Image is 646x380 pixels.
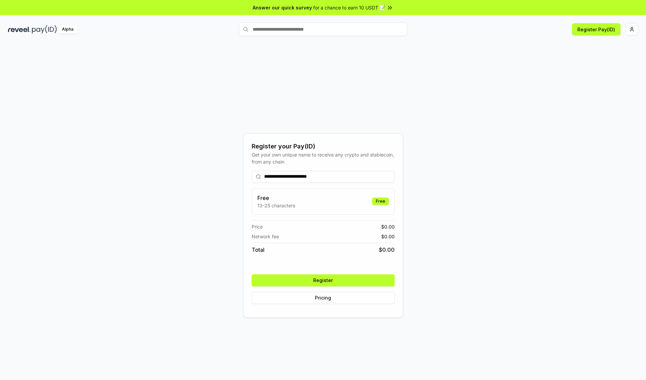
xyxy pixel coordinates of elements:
[8,25,31,34] img: reveel_dark
[252,223,263,230] span: Price
[252,151,395,165] div: Get your own unique name to receive any crypto and stablecoin, from any chain
[252,246,264,254] span: Total
[372,198,389,205] div: Free
[252,274,395,286] button: Register
[58,25,77,34] div: Alpha
[257,194,295,202] h3: Free
[381,233,395,240] span: $ 0.00
[379,246,395,254] span: $ 0.00
[32,25,57,34] img: pay_id
[252,233,279,240] span: Network fee
[252,292,395,304] button: Pricing
[253,4,312,11] span: Answer our quick survey
[381,223,395,230] span: $ 0.00
[313,4,385,11] span: for a chance to earn 10 USDT 📝
[252,142,395,151] div: Register your Pay(ID)
[257,202,295,209] p: 13-25 characters
[572,23,620,35] button: Register Pay(ID)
